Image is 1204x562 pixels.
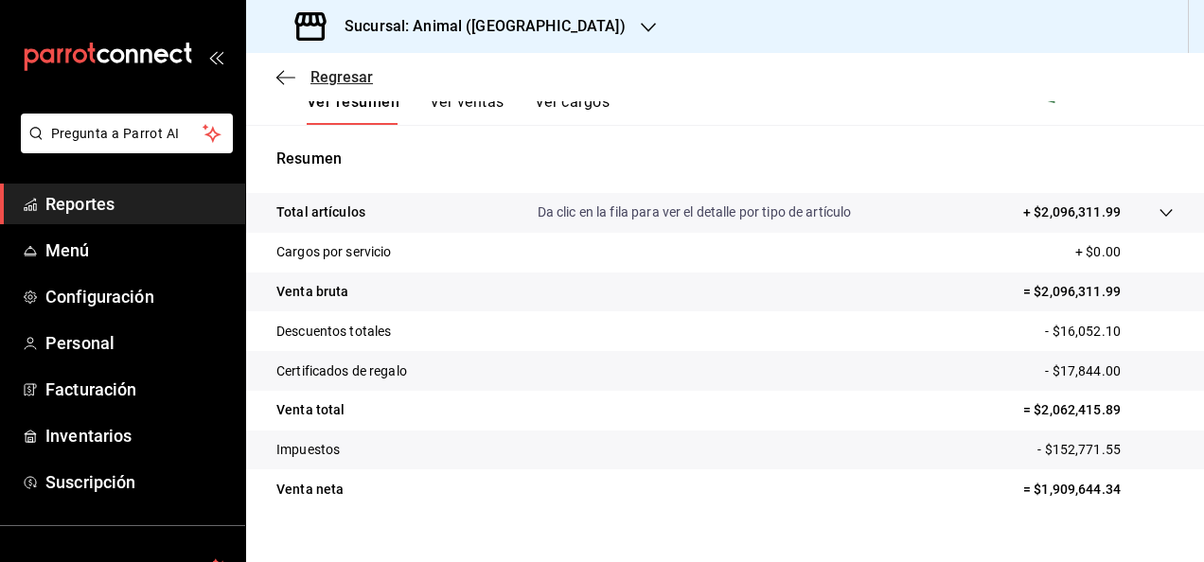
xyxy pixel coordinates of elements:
span: Inventarios [45,423,230,448]
p: Venta bruta [276,282,348,302]
p: Impuestos [276,440,340,460]
p: Descuentos totales [276,322,391,342]
p: Resumen [276,148,1174,170]
p: + $2,096,311.99 [1023,202,1121,222]
p: - $16,052.10 [1045,322,1174,342]
button: Ver resumen [307,93,399,125]
button: Pregunta a Parrot AI [21,114,233,153]
span: Personal [45,330,230,356]
span: Reportes [45,191,230,217]
span: Facturación [45,377,230,402]
span: Suscripción [45,469,230,495]
button: open_drawer_menu [208,49,223,64]
button: Ver ventas [430,93,505,125]
p: = $1,909,644.34 [1023,480,1174,500]
button: Regresar [276,68,373,86]
p: - $152,771.55 [1037,440,1174,460]
span: Pregunta a Parrot AI [51,124,204,144]
p: Da clic en la fila para ver el detalle por tipo de artículo [538,202,852,222]
button: Ver cargos [535,93,611,125]
p: Cargos por servicio [276,242,392,262]
p: Venta neta [276,480,344,500]
p: = $2,062,415.89 [1023,400,1174,420]
span: Regresar [310,68,373,86]
a: Pregunta a Parrot AI [13,137,233,157]
span: Menú [45,237,230,263]
div: navigation tabs [307,93,610,125]
p: + $0.00 [1075,242,1174,262]
p: Certificados de regalo [276,361,407,381]
p: = $2,096,311.99 [1023,282,1174,302]
span: Configuración [45,284,230,309]
p: Venta total [276,400,345,420]
p: Total artículos [276,202,365,222]
p: - $17,844.00 [1045,361,1174,381]
h3: Sucursal: Animal ([GEOGRAPHIC_DATA]) [329,15,626,38]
